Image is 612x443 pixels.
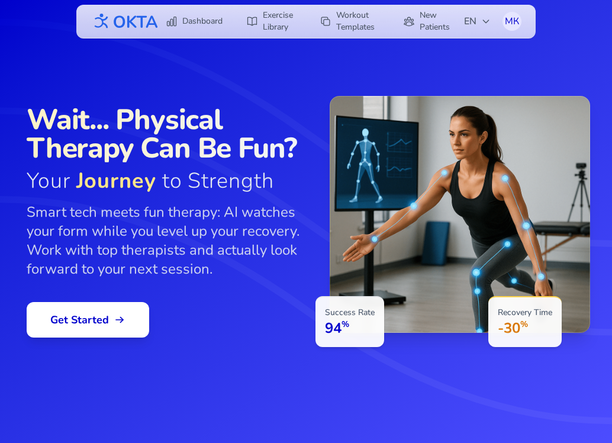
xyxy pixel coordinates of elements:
a: Get Started [27,302,149,338]
p: Success Rate [325,307,375,319]
span: Journey [76,166,156,195]
p: Smart tech meets fun therapy: AI watches your form while you level up your recovery. Work with to... [27,203,306,278]
a: Dashboard [159,11,230,32]
span: EN [464,14,491,28]
span: Your to Strength [27,169,306,193]
button: EN [457,9,498,33]
a: Exercise Library [239,5,303,38]
span: Wait... Physical Therapy Can Be Fun? [27,105,306,162]
span: Get Started [50,312,125,328]
a: New Patients [396,5,457,38]
img: OKTA logo [91,9,159,34]
button: МК [503,12,521,31]
p: 94 [325,319,375,338]
a: Workout Templates [313,5,386,38]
